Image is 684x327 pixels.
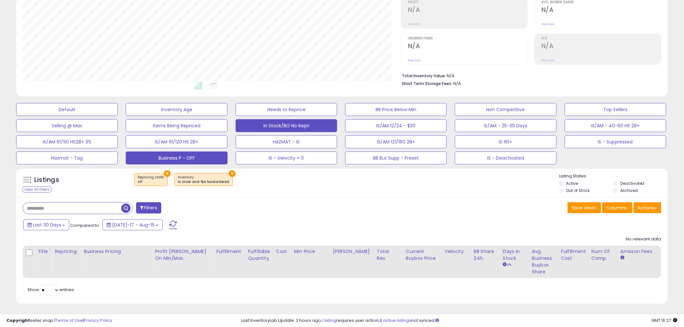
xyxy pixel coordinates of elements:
[216,248,242,255] div: Fulfillment
[445,248,468,255] div: Velocity
[541,22,554,26] small: Prev: N/A
[126,119,227,132] button: Items Being Repriced
[380,317,411,323] a: 8 active listings
[566,181,578,186] label: Active
[408,37,528,40] span: Ordered Items
[652,317,678,323] span: 2025-09-16 16:27 GMT
[241,318,678,324] div: Last InventoryLab Update: 3 hours ago, requires user action, not synced.
[402,73,446,79] b: Total Inventory Value:
[532,248,556,275] div: Avg. Business Buybox Share
[16,135,118,148] button: IS/AM 61/90 HS28+ 3%
[402,71,657,79] li: N/A
[6,317,30,323] strong: Copyright
[621,255,625,261] small: Amazon Fees.
[455,119,556,132] button: IS/AM - 25-39 Days
[16,152,118,164] button: Hazmat - Tag
[248,248,271,262] div: Fulfillable Quantity
[345,103,447,116] button: BB Price Below Min
[155,248,211,262] div: Profit [PERSON_NAME] on Min/Max
[164,170,171,177] button: ×
[102,219,163,230] button: [DATE]-17 - Aug-15
[37,248,49,255] div: Title
[541,6,661,15] h2: N/A
[621,248,677,255] div: Amazon Fees
[16,119,118,132] button: Selling @ Max
[138,175,164,185] span: Repricing state :
[455,103,556,116] button: Non Competitive
[23,219,69,230] button: Last 30 Days
[294,248,327,255] div: Min Price
[620,188,638,193] label: Archived
[620,181,645,186] label: Deactivated
[474,248,497,262] div: BB Share 24h.
[402,81,452,86] b: Short Term Storage Fees:
[634,202,661,213] button: Actions
[408,1,528,4] span: Profit
[503,262,507,268] small: Days In Stock.
[455,152,556,164] button: IS - Deactivated
[406,248,439,262] div: Current Buybox Price
[561,248,586,262] div: Fulfillment Cost
[333,248,371,255] div: [PERSON_NAME]
[568,202,601,213] button: Save View
[84,317,112,323] a: Privacy Policy
[541,37,661,40] span: ROI
[16,103,118,116] button: Default
[23,186,51,193] div: Clear All Filters
[565,103,666,116] button: Top Sellers
[70,222,100,228] span: Compared to:
[408,22,421,26] small: Prev: N/A
[138,180,164,184] div: off
[408,6,528,15] h2: N/A
[322,317,337,323] a: 1 listing
[126,135,227,148] button: IS/AM 91/120 HS 28+
[455,135,556,148] button: IS 161+
[33,222,61,228] span: Last 30 Days
[408,42,528,51] h2: N/A
[606,205,627,211] span: Columns
[27,287,74,293] span: Show: entries
[541,1,661,4] span: Avg. Buybox Share
[541,58,554,62] small: Prev: N/A
[503,248,527,262] div: Days In Stock
[565,119,666,132] button: IS/AM - 40-60 HS 28+
[126,103,227,116] button: Inventory Age
[345,135,447,148] button: IS/AM 121/160 28+
[626,236,661,242] div: No relevant data
[136,202,161,214] button: Filters
[55,248,78,255] div: Repricing
[592,248,615,262] div: Num of Comp.
[566,188,590,193] label: Out of Stock
[236,152,337,164] button: IS - Velocity = 0
[236,119,337,132] button: In Stock/BO No Repri
[377,248,401,262] div: Total Rev.
[178,175,229,185] span: Inventory :
[126,152,227,164] button: Business P - OFF
[541,42,661,51] h2: N/A
[6,318,112,324] div: seller snap | |
[345,152,447,164] button: BB But Supp - Preset
[236,135,337,148] button: HAZMAT - IS
[229,170,236,177] button: ×
[453,80,461,87] span: N/A
[112,222,155,228] span: [DATE]-17 - Aug-15
[560,173,668,179] p: Listing States:
[236,103,337,116] button: Needs to Reprice
[84,248,149,255] div: Business Pricing
[152,246,214,278] th: The percentage added to the cost of goods (COGS) that forms the calculator for Min & Max prices.
[34,175,59,185] h5: Listings
[565,135,666,148] button: IS - Suppressed
[602,202,633,213] button: Columns
[55,317,83,323] a: Terms of Use
[276,248,289,255] div: Cost
[345,119,447,132] button: IS/AM 12/24 - $30
[408,58,421,62] small: Prev: N/A
[178,180,229,184] div: in stock and fba backordered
